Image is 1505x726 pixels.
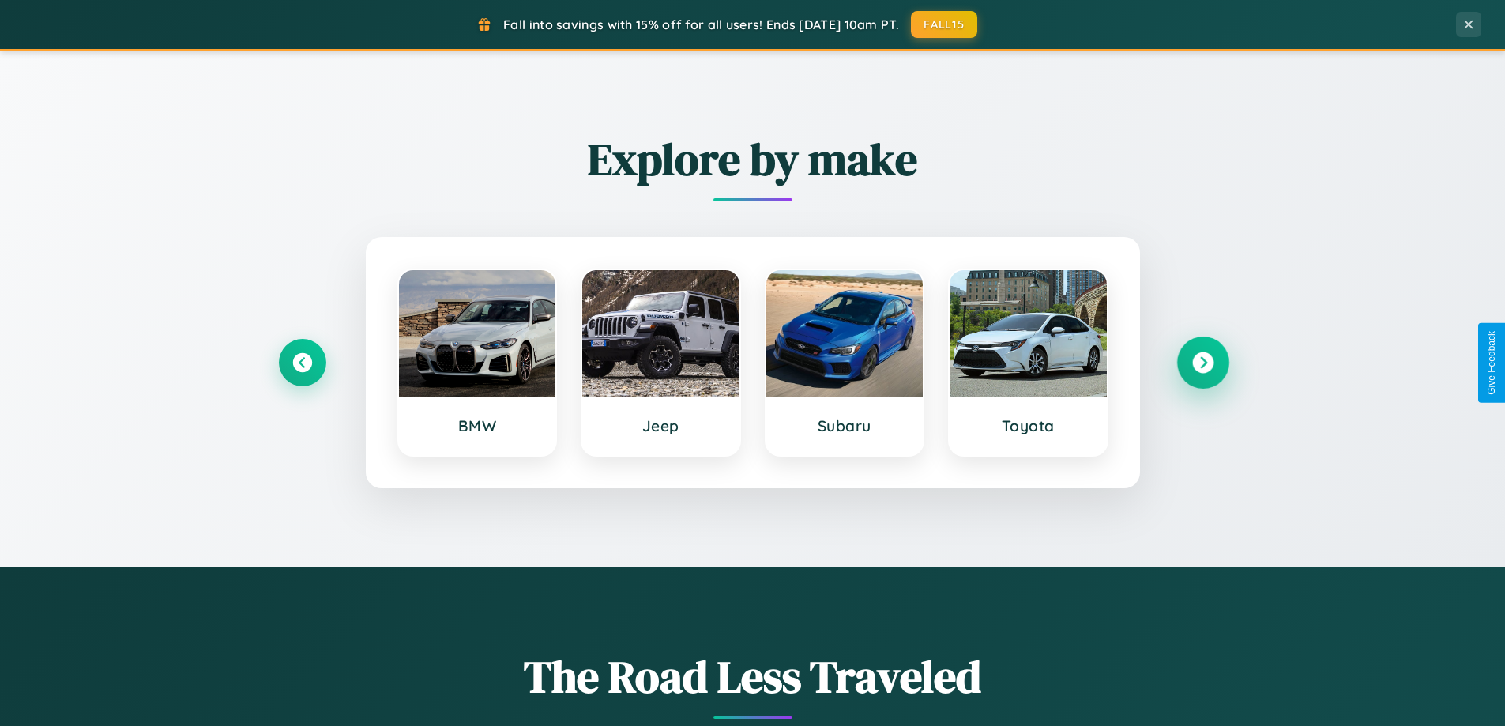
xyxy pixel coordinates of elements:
[279,646,1227,707] h1: The Road Less Traveled
[965,416,1091,435] h3: Toyota
[415,416,540,435] h3: BMW
[503,17,899,32] span: Fall into savings with 15% off for all users! Ends [DATE] 10am PT.
[598,416,724,435] h3: Jeep
[911,11,977,38] button: FALL15
[782,416,908,435] h3: Subaru
[279,129,1227,190] h2: Explore by make
[1486,331,1497,395] div: Give Feedback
